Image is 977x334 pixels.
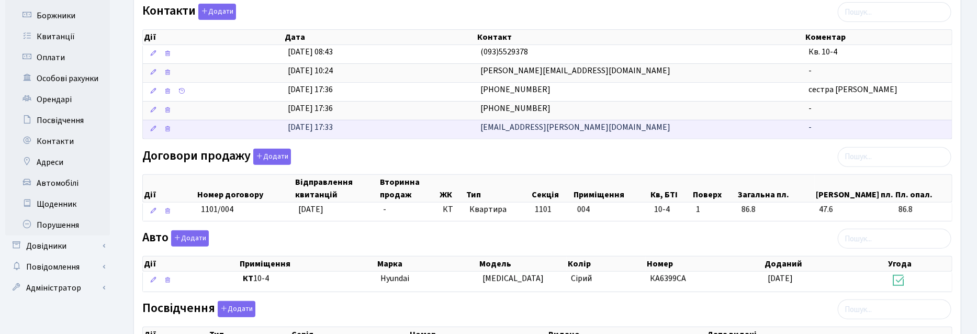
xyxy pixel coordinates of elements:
[143,175,196,202] th: Дії
[5,236,110,257] a: Довідники
[142,4,236,20] label: Контакти
[198,4,236,20] button: Контакти
[443,204,461,216] span: КТ
[143,257,239,271] th: Дії
[5,277,110,298] a: Адміністратор
[143,30,284,44] th: Дії
[763,257,887,271] th: Доданий
[253,149,291,165] button: Договори продажу
[218,301,255,317] button: Посвідчення
[478,257,567,271] th: Модель
[480,121,670,133] span: [EMAIL_ADDRESS][PERSON_NAME][DOMAIN_NAME]
[650,273,686,284] span: КА6399СА
[696,204,733,216] span: 1
[5,89,110,110] a: Орендарі
[239,257,377,271] th: Приміщення
[819,204,890,216] span: 47.6
[5,5,110,26] a: Боржники
[654,204,688,216] span: 10-4
[142,301,255,317] label: Посвідчення
[808,121,812,133] span: -
[838,229,951,249] input: Пошук...
[894,175,952,202] th: Пл. опал.
[284,30,476,44] th: Дата
[294,175,379,202] th: Відправлення квитанцій
[5,131,110,152] a: Контакти
[737,175,815,202] th: Загальна пл.
[480,103,551,114] span: [PHONE_NUMBER]
[480,65,670,76] span: [PERSON_NAME][EMAIL_ADDRESS][DOMAIN_NAME]
[531,175,572,202] th: Секція
[838,147,951,167] input: Пошук...
[567,257,646,271] th: Колір
[476,30,804,44] th: Контакт
[384,204,387,215] span: -
[215,299,255,318] a: Додати
[288,121,333,133] span: [DATE] 17:33
[142,230,209,247] label: Авто
[251,147,291,165] a: Додати
[742,204,811,216] span: 86.8
[379,175,439,202] th: Вторинна продаж
[201,204,233,215] span: 1101/004
[808,65,812,76] span: -
[5,152,110,173] a: Адреси
[480,46,528,58] span: (093)5529378
[196,2,236,20] a: Додати
[808,84,897,95] span: сестра [PERSON_NAME]
[646,257,763,271] th: Номер
[838,299,951,319] input: Пошук...
[808,103,812,114] span: -
[5,257,110,277] a: Повідомлення
[288,46,333,58] span: [DATE] 08:43
[439,175,465,202] th: ЖК
[288,84,333,95] span: [DATE] 17:36
[142,149,291,165] label: Договори продажу
[288,103,333,114] span: [DATE] 17:36
[380,273,409,284] span: Hyundai
[804,30,952,44] th: Коментар
[808,46,837,58] span: Кв. 10-4
[5,194,110,215] a: Щоденник
[571,273,592,284] span: Сірий
[815,175,894,202] th: [PERSON_NAME] пл.
[465,175,531,202] th: Тип
[480,84,551,95] span: [PHONE_NUMBER]
[482,273,544,284] span: [MEDICAL_DATA]
[838,2,951,22] input: Пошук...
[169,229,209,247] a: Додати
[5,47,110,68] a: Оплати
[288,65,333,76] span: [DATE] 10:24
[5,110,110,131] a: Посвідчення
[535,204,552,215] span: 1101
[577,204,590,215] span: 004
[298,204,323,215] span: [DATE]
[469,204,526,216] span: Квартира
[243,273,254,284] b: КТ
[692,175,737,202] th: Поверх
[171,230,209,247] button: Авто
[887,257,952,271] th: Угода
[5,26,110,47] a: Квитанції
[5,173,110,194] a: Автомобілі
[768,273,793,284] span: [DATE]
[243,273,373,285] span: 10-4
[5,215,110,236] a: Порушення
[376,257,478,271] th: Марка
[196,175,294,202] th: Номер договору
[5,68,110,89] a: Особові рахунки
[572,175,649,202] th: Приміщення
[649,175,692,202] th: Кв, БТІ
[899,204,948,216] span: 86.8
